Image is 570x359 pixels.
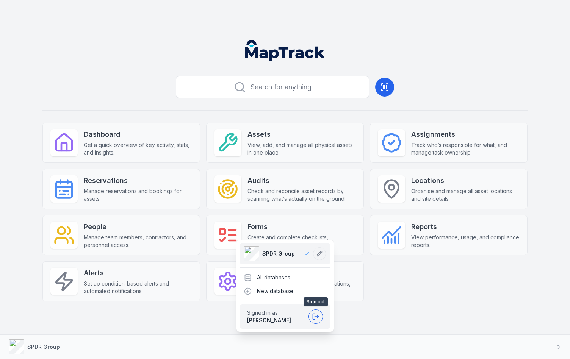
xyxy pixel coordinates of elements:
[240,271,330,284] div: All databases
[247,309,305,317] span: Signed in as
[247,317,291,323] strong: [PERSON_NAME]
[240,284,330,298] div: New database
[236,240,334,332] div: SPDR Group
[262,250,295,258] span: SPDR Group
[304,297,328,306] span: Sign out
[27,343,60,350] strong: SPDR Group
